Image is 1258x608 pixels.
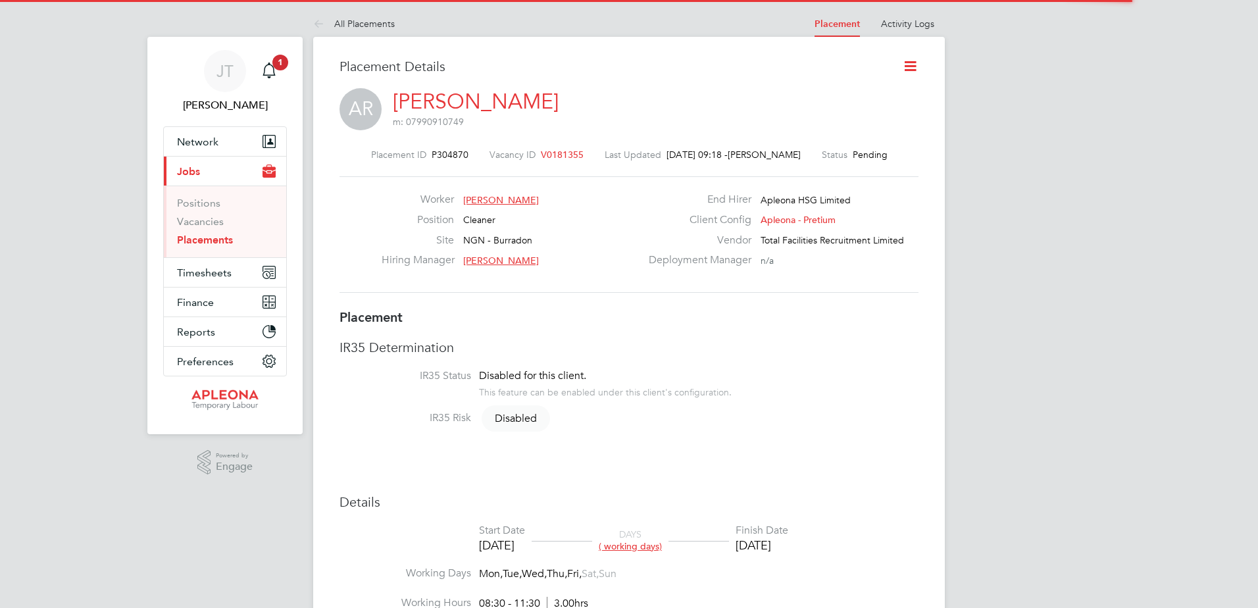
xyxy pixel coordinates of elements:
[177,355,234,368] span: Preferences
[382,193,454,207] label: Worker
[479,383,732,398] div: This feature can be enabled under this client's configuration.
[340,411,471,425] label: IR35 Risk
[599,540,662,552] span: ( working days)
[667,149,728,161] span: [DATE] 09:18 -
[313,18,395,30] a: All Placements
[641,234,751,247] label: Vendor
[163,390,287,411] a: Go to home page
[761,214,836,226] span: Apleona - Pretium
[541,149,584,161] span: V0181355
[382,234,454,247] label: Site
[164,127,286,156] button: Network
[463,255,539,266] span: [PERSON_NAME]
[599,567,616,580] span: Sun
[164,258,286,287] button: Timesheets
[340,58,882,75] h3: Placement Details
[641,253,751,267] label: Deployment Manager
[479,567,503,580] span: Mon,
[761,255,774,266] span: n/a
[503,567,522,580] span: Tue,
[382,253,454,267] label: Hiring Manager
[463,194,539,206] span: [PERSON_NAME]
[177,234,233,246] a: Placements
[164,347,286,376] button: Preferences
[340,339,918,356] h3: IR35 Determination
[881,18,934,30] a: Activity Logs
[641,193,751,207] label: End Hirer
[432,149,468,161] span: P304870
[463,234,532,246] span: NGN - Burradon
[164,186,286,257] div: Jobs
[605,149,661,161] label: Last Updated
[736,524,788,538] div: Finish Date
[761,234,904,246] span: Total Facilities Recruitment Limited
[815,18,860,30] a: Placement
[822,149,847,161] label: Status
[177,266,232,279] span: Timesheets
[340,369,471,383] label: IR35 Status
[463,214,495,226] span: Cleaner
[641,213,751,227] label: Client Config
[567,567,582,580] span: Fri,
[191,390,259,411] img: apleona-logo-retina.png
[216,450,253,461] span: Powered by
[216,461,253,472] span: Engage
[479,538,525,553] div: [DATE]
[490,149,536,161] label: Vacancy ID
[761,194,851,206] span: Apleona HSG Limited
[163,97,287,113] span: Julie Tante
[177,165,200,178] span: Jobs
[582,567,599,580] span: Sat,
[393,89,559,114] a: [PERSON_NAME]
[547,567,567,580] span: Thu,
[147,37,303,434] nav: Main navigation
[371,149,426,161] label: Placement ID
[177,197,220,209] a: Positions
[163,50,287,113] a: JT[PERSON_NAME]
[256,50,282,92] a: 1
[177,296,214,309] span: Finance
[522,567,547,580] span: Wed,
[340,88,382,130] span: AR
[340,494,918,511] h3: Details
[216,63,234,80] span: JT
[340,309,403,325] b: Placement
[592,528,668,552] div: DAYS
[728,149,801,161] span: [PERSON_NAME]
[736,538,788,553] div: [DATE]
[393,116,464,128] span: m: 07990910749
[479,524,525,538] div: Start Date
[177,326,215,338] span: Reports
[482,405,550,432] span: Disabled
[164,317,286,346] button: Reports
[479,369,586,382] span: Disabled for this client.
[164,157,286,186] button: Jobs
[164,288,286,317] button: Finance
[197,450,253,475] a: Powered byEngage
[272,55,288,70] span: 1
[177,215,224,228] a: Vacancies
[340,567,471,580] label: Working Days
[177,136,218,148] span: Network
[382,213,454,227] label: Position
[853,149,888,161] span: Pending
